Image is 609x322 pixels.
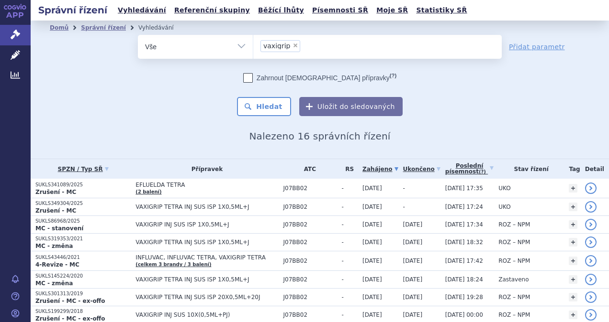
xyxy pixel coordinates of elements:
[35,298,105,304] strong: Zrušení - MC - ex-offo
[362,204,382,210] span: [DATE]
[341,221,358,228] span: -
[362,185,382,192] span: [DATE]
[35,243,73,249] strong: MC - změna
[403,239,423,246] span: [DATE]
[585,182,597,194] a: detail
[35,261,79,268] strong: 4-Revize - MC
[445,294,483,301] span: [DATE] 19:28
[403,258,423,264] span: [DATE]
[35,207,76,214] strong: Zrušení - MC
[135,239,278,246] span: VAXIGRIP TETRA INJ SUS ISP 1X0,5ML+J
[135,262,211,267] a: (celkem 3 brandy / 3 balení)
[569,293,577,301] a: +
[403,185,405,192] span: -
[115,4,169,17] a: Vyhledávání
[35,315,105,322] strong: Zrušení - MC - ex-offo
[131,159,278,179] th: Přípravek
[445,258,483,264] span: [DATE] 17:42
[498,185,510,192] span: UKO
[135,311,278,318] span: VAXIGRIP INJ SUS 10X(0,5ML+PJ)
[341,276,358,283] span: -
[35,273,131,279] p: SUKLS145224/2020
[135,254,278,261] span: INFLUVAC, INFLUVAC TETRA, VAXIGRIP TETRA
[494,159,564,179] th: Stav řízení
[35,236,131,242] p: SUKLS319353/2021
[35,218,131,225] p: SUKLS86968/2025
[35,280,73,287] strong: MC - změna
[255,4,307,17] a: Běžící lhůty
[35,162,131,176] a: SPZN / Typ SŘ
[341,239,358,246] span: -
[362,221,382,228] span: [DATE]
[35,182,131,188] p: SUKLS341089/2025
[35,254,131,261] p: SUKLS43446/2021
[498,294,530,301] span: ROZ – NPM
[35,225,83,232] strong: MC - stanovení
[299,97,403,116] button: Uložit do sledovaných
[403,311,423,318] span: [DATE]
[580,159,609,179] th: Detail
[362,239,382,246] span: [DATE]
[498,311,530,318] span: ROZ – NPM
[445,239,483,246] span: [DATE] 18:32
[293,43,298,48] span: ×
[135,189,161,194] a: (2 balení)
[445,204,483,210] span: [DATE] 17:24
[249,130,390,142] span: Nalezeno 16 správních řízení
[569,275,577,284] a: +
[585,201,597,213] a: detail
[569,238,577,247] a: +
[31,3,115,17] h2: Správní řízení
[35,290,131,297] p: SUKLS301313/2019
[283,239,337,246] span: J07BB02
[390,73,396,79] abbr: (?)
[263,43,290,49] span: vaxigrip
[278,159,337,179] th: ATC
[498,276,529,283] span: Zastaveno
[135,221,278,228] span: VAXIGRIP INJ SUS ISP 1X0,5ML+J
[569,220,577,229] a: +
[403,162,440,176] a: Ukončeno
[341,185,358,192] span: -
[171,4,253,17] a: Referenční skupiny
[35,189,76,195] strong: Zrušení - MC
[585,291,597,303] a: detail
[341,294,358,301] span: -
[35,308,131,315] p: SUKLS199299/2018
[403,204,405,210] span: -
[283,311,337,318] span: J07BB02
[479,169,486,175] abbr: (?)
[569,184,577,193] a: +
[135,294,278,301] span: VAXIGRIP TETRA INJ SUS ISP 20X0,5ML+20J
[585,236,597,248] a: detail
[283,204,337,210] span: J07BB02
[585,274,597,285] a: detail
[50,24,68,31] a: Domů
[445,159,494,179] a: Poslednípísemnost(?)
[362,294,382,301] span: [DATE]
[362,162,398,176] a: Zahájeno
[498,258,530,264] span: ROZ – NPM
[498,221,530,228] span: ROZ – NPM
[413,4,470,17] a: Statistiky SŘ
[362,276,382,283] span: [DATE]
[362,311,382,318] span: [DATE]
[509,42,565,52] a: Přidat parametr
[403,221,423,228] span: [DATE]
[585,309,597,321] a: detail
[135,204,278,210] span: VAXIGRIP TETRA INJ SUS ISP 1X0,5ML+J
[403,294,423,301] span: [DATE]
[445,221,483,228] span: [DATE] 17:34
[341,204,358,210] span: -
[283,185,337,192] span: J07BB02
[341,311,358,318] span: -
[81,24,126,31] a: Správní řízení
[585,219,597,230] a: detail
[569,203,577,211] a: +
[362,258,382,264] span: [DATE]
[569,311,577,319] a: +
[309,4,371,17] a: Písemnosti SŘ
[283,221,337,228] span: J07BB02
[341,258,358,264] span: -
[283,294,337,301] span: J07BB02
